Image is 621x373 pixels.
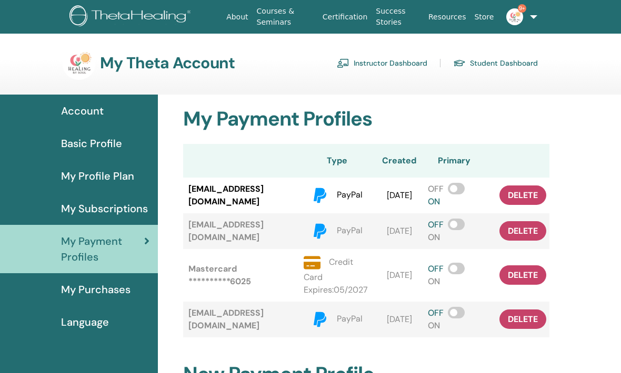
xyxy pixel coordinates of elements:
[298,144,376,178] th: Type
[337,55,427,71] a: Instructor Dashboard
[381,269,417,282] div: [DATE]
[506,8,523,25] img: default.jpg
[499,221,546,241] button: delete
[61,282,131,297] span: My Purchases
[188,307,293,332] span: [EMAIL_ADDRESS][DOMAIN_NAME]
[376,144,423,178] th: Created
[188,219,293,244] span: [EMAIL_ADDRESS][DOMAIN_NAME]
[61,201,148,216] span: My Subscriptions
[69,5,195,29] img: logo.png
[499,309,546,329] button: delete
[428,263,444,274] span: OFF
[428,307,444,318] span: OFF
[428,196,440,207] span: ON
[428,183,444,194] span: OFF
[337,313,363,324] span: PayPal
[372,2,424,32] a: Success Stories
[424,7,470,27] a: Resources
[61,168,134,184] span: My Profile Plan
[253,2,318,32] a: Courses & Seminars
[304,284,370,296] p: Expires : 05 / 2027
[312,311,328,328] img: paypal.svg
[508,270,538,281] span: delete
[62,46,96,80] img: default.jpg
[499,265,546,285] button: delete
[499,185,546,205] button: delete
[304,254,320,271] img: credit-card-solid.svg
[61,136,122,151] span: Basic Profile
[428,320,440,331] span: ON
[518,4,526,13] span: 9+
[428,232,440,243] span: ON
[312,223,328,240] img: paypal.svg
[61,314,109,330] span: Language
[177,107,556,131] h2: My Payment Profiles
[312,187,328,204] img: paypal.svg
[61,103,104,119] span: Account
[453,55,538,71] a: Student Dashboard
[453,59,466,68] img: graduation-cap.svg
[318,7,372,27] a: Certification
[100,54,235,72] h3: My Theta Account
[508,225,538,236] span: delete
[428,219,444,230] span: OFF
[222,7,252,27] a: About
[337,225,363,236] span: PayPal
[337,189,363,200] span: PayPal
[381,189,417,202] div: [DATE]
[423,144,486,178] th: Primary
[428,276,440,287] span: ON
[470,7,498,27] a: Store
[381,313,417,326] div: [DATE]
[61,233,144,265] span: My Payment Profiles
[188,183,293,208] span: [EMAIL_ADDRESS][DOMAIN_NAME]
[304,256,353,283] span: Credit Card
[508,314,538,325] span: delete
[337,58,349,68] img: chalkboard-teacher.svg
[381,225,417,237] div: [DATE]
[508,190,538,201] span: delete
